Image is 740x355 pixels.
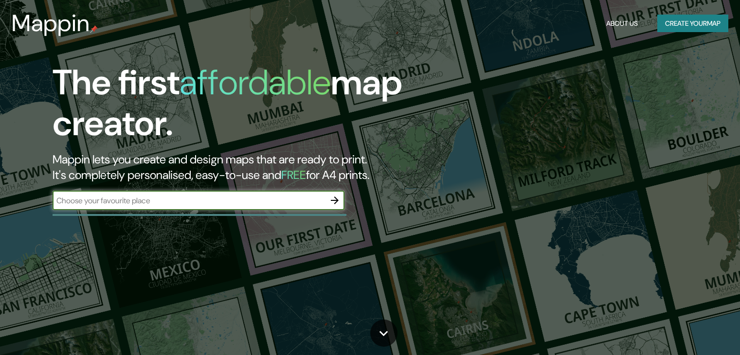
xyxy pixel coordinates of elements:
h1: affordable [180,60,331,105]
button: About Us [602,15,642,33]
h2: Mappin lets you create and design maps that are ready to print. It's completely personalised, eas... [53,152,423,183]
input: Choose your favourite place [53,195,325,206]
h5: FREE [281,167,306,182]
button: Create yourmap [657,15,728,33]
h3: Mappin [12,10,90,37]
img: mappin-pin [90,25,98,33]
h1: The first map creator. [53,62,423,152]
